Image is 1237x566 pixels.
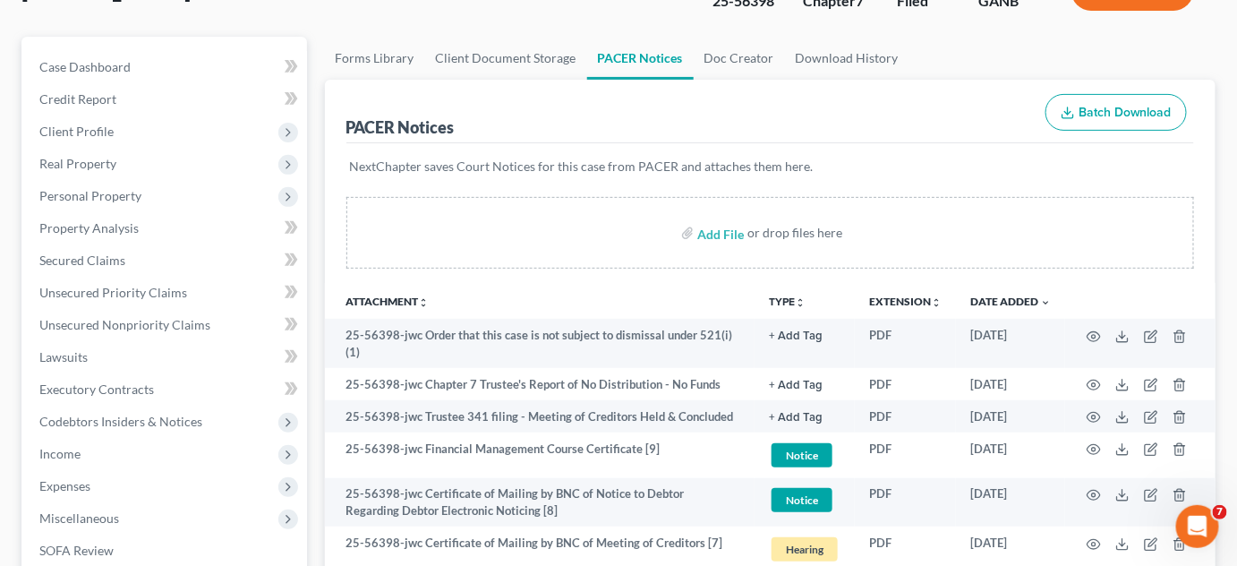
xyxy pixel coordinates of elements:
[346,295,430,308] a: Attachmentunfold_more
[25,83,307,116] a: Credit Report
[25,277,307,309] a: Unsecured Priority Claims
[855,478,956,527] td: PDF
[39,91,116,107] span: Credit Report
[694,37,785,80] a: Doc Creator
[855,368,956,400] td: PDF
[325,433,755,478] td: 25-56398-jwc Financial Management Course Certificate [9]
[855,433,956,478] td: PDF
[346,116,455,138] div: PACER Notices
[769,412,823,424] button: + Add Tag
[769,376,840,393] a: + Add Tag
[325,478,755,527] td: 25-56398-jwc Certificate of Mailing by BNC of Notice to Debtor Regarding Debtor Electronic Notici...
[39,543,114,558] span: SOFA Review
[39,188,141,203] span: Personal Property
[956,478,1065,527] td: [DATE]
[325,37,425,80] a: Forms Library
[39,382,154,397] span: Executory Contracts
[769,441,840,470] a: Notice
[39,510,119,526] span: Miscellaneous
[795,297,806,308] i: unfold_more
[350,158,1191,176] p: NextChapter saves Court Notices for this case from PACER and attaches them here.
[769,327,840,344] a: + Add Tag
[39,124,114,139] span: Client Profile
[39,414,202,429] span: Codebtors Insiders & Notices
[325,400,755,433] td: 25-56398-jwc Trustee 341 filing - Meeting of Creditors Held & Concluded
[772,443,832,467] span: Notice
[39,349,88,364] span: Lawsuits
[747,224,842,242] div: or drop files here
[25,51,307,83] a: Case Dashboard
[1040,297,1051,308] i: expand_more
[769,296,806,308] button: TYPEunfold_more
[39,446,81,461] span: Income
[769,535,840,564] a: Hearing
[855,319,956,368] td: PDF
[39,59,131,74] span: Case Dashboard
[956,319,1065,368] td: [DATE]
[39,156,116,171] span: Real Property
[39,285,187,300] span: Unsecured Priority Claims
[419,297,430,308] i: unfold_more
[25,244,307,277] a: Secured Claims
[1045,94,1187,132] button: Batch Download
[25,373,307,406] a: Executory Contracts
[769,485,840,515] a: Notice
[956,368,1065,400] td: [DATE]
[425,37,587,80] a: Client Document Storage
[869,295,942,308] a: Extensionunfold_more
[1079,105,1172,120] span: Batch Download
[956,433,1065,478] td: [DATE]
[39,220,139,236] span: Property Analysis
[769,380,823,391] button: + Add Tag
[39,478,90,493] span: Expenses
[772,537,838,562] span: Hearing
[325,319,755,368] td: 25-56398-jwc Order that this case is not subject to dismissal under 521(i)(1)
[1213,505,1227,519] span: 7
[855,400,956,433] td: PDF
[325,368,755,400] td: 25-56398-jwc Chapter 7 Trustee's Report of No Distribution - No Funds
[25,341,307,373] a: Lawsuits
[1176,505,1219,548] iframe: Intercom live chat
[39,317,210,332] span: Unsecured Nonpriority Claims
[39,253,125,268] span: Secured Claims
[25,309,307,341] a: Unsecured Nonpriority Claims
[769,408,840,425] a: + Add Tag
[970,295,1051,308] a: Date Added expand_more
[25,212,307,244] a: Property Analysis
[769,330,823,342] button: + Add Tag
[931,297,942,308] i: unfold_more
[587,37,694,80] a: PACER Notices
[785,37,909,80] a: Download History
[956,400,1065,433] td: [DATE]
[772,488,832,512] span: Notice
